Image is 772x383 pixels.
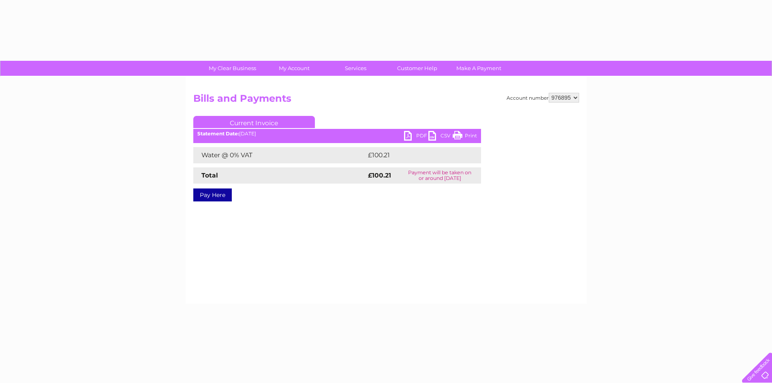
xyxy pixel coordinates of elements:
[384,61,451,76] a: Customer Help
[507,93,579,103] div: Account number
[193,188,232,201] a: Pay Here
[368,171,391,179] strong: £100.21
[261,61,327,76] a: My Account
[445,61,512,76] a: Make A Payment
[399,167,481,184] td: Payment will be taken on or around [DATE]
[453,131,477,143] a: Print
[201,171,218,179] strong: Total
[193,93,579,108] h2: Bills and Payments
[197,131,239,137] b: Statement Date:
[193,131,481,137] div: [DATE]
[428,131,453,143] a: CSV
[366,147,466,163] td: £100.21
[199,61,266,76] a: My Clear Business
[193,116,315,128] a: Current Invoice
[322,61,389,76] a: Services
[193,147,366,163] td: Water @ 0% VAT
[404,131,428,143] a: PDF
